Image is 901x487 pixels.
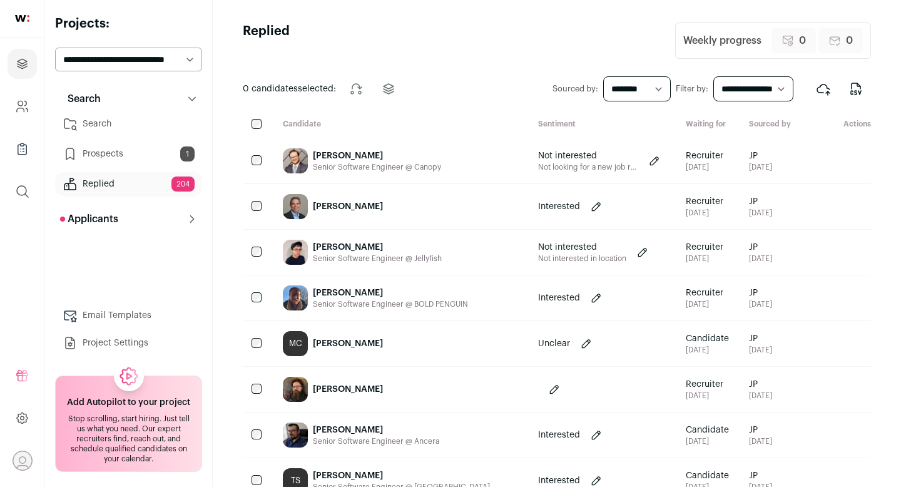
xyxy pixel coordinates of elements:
[8,49,37,79] a: Projects
[686,299,723,309] div: [DATE]
[273,119,528,131] div: Candidate
[313,469,490,482] div: [PERSON_NAME]
[313,436,439,446] div: Senior Software Engineer @ Ancera
[538,474,580,487] p: Interested
[683,33,761,48] div: Weekly progress
[313,337,383,350] div: [PERSON_NAME]
[749,287,772,299] span: JP
[538,200,580,213] p: Interested
[749,345,772,355] span: [DATE]
[55,331,202,356] a: Project Settings
[55,141,202,167] a: Prospects1
[686,436,729,446] div: [DATE]
[538,429,580,441] p: Interested
[686,287,723,299] span: Recruiter
[686,345,729,355] div: [DATE]
[283,331,308,356] div: MC
[686,424,729,436] span: Candidate
[686,469,729,482] span: Candidate
[749,436,772,446] span: [DATE]
[739,119,801,131] div: Sourced by
[686,254,723,264] div: [DATE]
[749,254,772,264] span: [DATE]
[846,33,853,48] span: 0
[313,162,441,172] div: Senior Software Engineer @ Canopy
[63,414,194,464] div: Stop scrolling, start hiring. Just tell us what you need. Our expert recruiters find, reach out, ...
[749,150,772,162] span: JP
[538,292,580,304] p: Interested
[676,84,708,94] label: Filter by:
[243,83,336,95] span: selected:
[55,172,202,197] a: Replied204
[538,150,638,162] p: Not interested
[686,150,723,162] span: Recruiter
[283,148,308,173] img: a9a489ff706bbb2b5bc0dad285362a830f3b817ac199d94711cab7828006d756
[552,84,598,94] label: Sourced by:
[313,200,383,213] div: [PERSON_NAME]
[749,378,772,391] span: JP
[283,377,308,402] img: 808d730622310c8d8647ef089ca3097bb5e0f49f415163173469c573754beb04.jpg
[808,74,838,104] button: Export to ATS
[749,299,772,309] span: [DATE]
[799,33,806,48] span: 0
[55,376,202,472] a: Add Autopilot to your project Stop scrolling, start hiring. Just tell us what you need. Our exper...
[313,287,468,299] div: [PERSON_NAME]
[749,195,772,208] span: JP
[538,162,638,172] p: Not looking for a new job right now
[538,241,626,254] p: Not interested
[13,451,33,471] button: Open dropdown
[749,424,772,436] span: JP
[749,469,772,482] span: JP
[55,207,202,232] button: Applicants
[171,177,195,192] span: 204
[313,424,439,436] div: [PERSON_NAME]
[749,208,772,218] span: [DATE]
[55,86,202,111] button: Search
[313,299,468,309] div: Senior Software Engineer @ BOLD PENGUIN
[686,391,723,401] div: [DATE]
[283,423,308,448] img: 003d9f457783b813dc965b3f6bcbf028947bfe83d448f6380dbc8bda3744e6f7
[686,208,723,218] div: [DATE]
[55,15,202,33] h2: Projects:
[538,254,626,264] p: Not interested in location
[841,74,871,104] button: Export to CSV
[686,332,729,345] span: Candidate
[8,91,37,121] a: Company and ATS Settings
[313,254,442,264] div: Senior Software Engineer @ Jellyfish
[686,162,723,172] div: [DATE]
[749,391,772,401] span: [DATE]
[180,146,195,161] span: 1
[749,162,772,172] span: [DATE]
[60,91,101,106] p: Search
[686,241,723,254] span: Recruiter
[676,119,739,131] div: Waiting for
[283,194,308,219] img: 1da79d51e19e7cece7efa1aa8ef38fa1a4224829cbaa15027a06f82349147a21.jpg
[283,240,308,265] img: 2bf207ae1e0aef797022e1120f178e59ed8ba76f2275035b635ece786aac0180.jpg
[801,119,871,131] div: Actions
[528,119,676,131] div: Sentiment
[686,195,723,208] span: Recruiter
[283,285,308,310] img: 2c752cfe59db3b0ab029dd134c3846d9a10bb39ad0a56f928ee653aa0488ad79
[686,378,723,391] span: Recruiter
[67,396,190,409] h2: Add Autopilot to your project
[55,303,202,328] a: Email Templates
[55,111,202,136] a: Search
[313,241,442,254] div: [PERSON_NAME]
[538,337,570,350] p: Unclear
[313,383,383,396] div: [PERSON_NAME]
[313,150,441,162] div: [PERSON_NAME]
[749,241,772,254] span: JP
[243,23,290,59] h1: Replied
[243,85,298,93] span: 0 candidates
[60,212,118,227] p: Applicants
[8,134,37,164] a: Company Lists
[15,15,29,22] img: wellfound-shorthand-0d5821cbd27db2630d0214b213865d53afaa358527fdda9d0ea32b1df1b89c2c.svg
[749,332,772,345] span: JP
